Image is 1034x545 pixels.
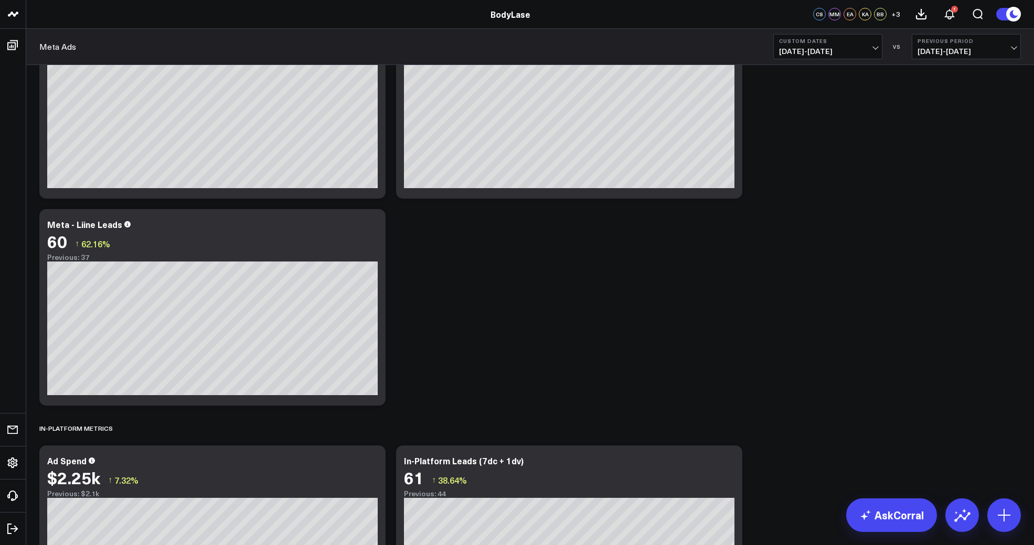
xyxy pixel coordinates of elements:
b: Previous Period [918,38,1015,44]
b: Custom Dates [779,38,877,44]
button: Previous Period[DATE]-[DATE] [912,34,1021,59]
span: [DATE] - [DATE] [779,47,877,56]
div: Meta - Liine Leads [47,219,122,230]
span: ↑ [108,473,112,487]
a: AskCorral [846,498,937,532]
div: 61 [404,468,424,487]
div: Previous: 44 [404,489,734,498]
div: Previous: $2.1k [47,489,378,498]
div: MM [828,8,841,20]
div: CS [813,8,826,20]
div: 60 [47,232,67,250]
button: +3 [889,8,902,20]
div: Previous: 37 [47,253,378,261]
div: In-Platform Leads (7dc + 1dv) [404,455,524,466]
span: 38.64% [438,474,467,486]
span: ↑ [75,237,79,250]
div: 1 [951,6,958,13]
span: + 3 [891,10,900,18]
div: VS [888,43,907,50]
div: EA [844,8,856,20]
a: BodyLase [491,8,530,20]
span: ↑ [432,473,436,487]
span: [DATE] - [DATE] [918,47,1015,56]
div: In-Platform Metrics [39,416,113,440]
div: $2.25k [47,468,100,487]
a: Meta Ads [39,41,76,52]
span: 62.16% [81,238,110,249]
span: 7.32% [114,474,138,486]
div: BB [874,8,887,20]
div: Ad Spend [47,455,87,466]
button: Custom Dates[DATE]-[DATE] [773,34,882,59]
div: KA [859,8,871,20]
